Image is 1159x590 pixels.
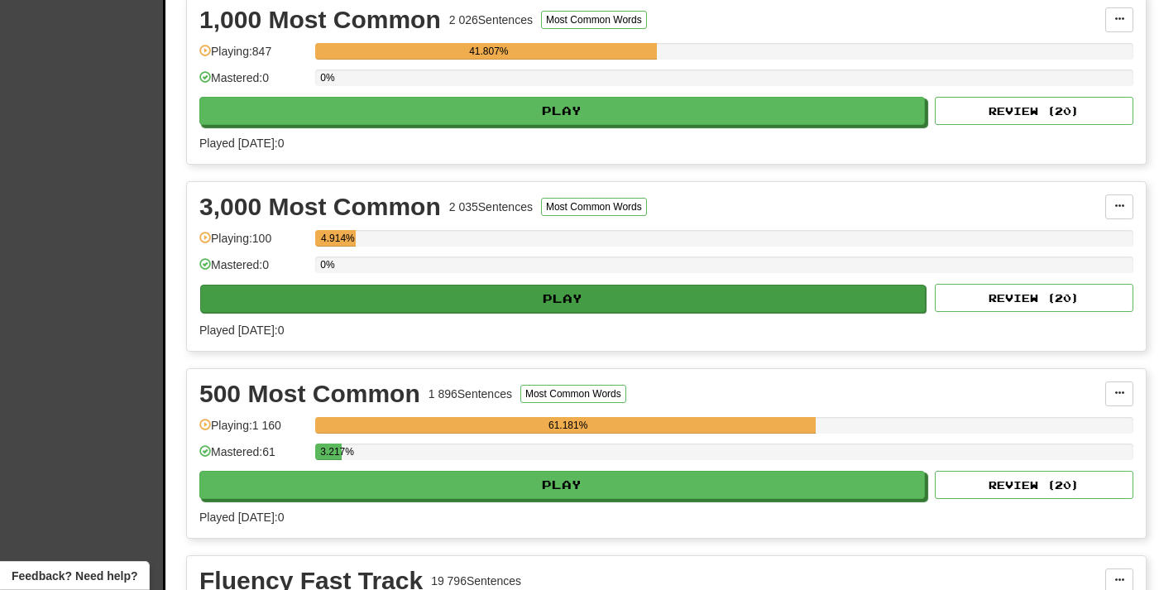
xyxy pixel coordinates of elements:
[199,444,307,471] div: Mastered: 61
[199,194,441,219] div: 3,000 Most Common
[449,199,533,215] div: 2 035 Sentences
[199,97,925,125] button: Play
[320,417,816,434] div: 61.181%
[935,471,1133,499] button: Review (20)
[449,12,533,28] div: 2 026 Sentences
[199,471,925,499] button: Play
[199,7,441,32] div: 1,000 Most Common
[199,324,284,337] span: Played [DATE]: 0
[520,385,626,403] button: Most Common Words
[320,444,342,460] div: 3.217%
[199,43,307,70] div: Playing: 847
[199,511,284,524] span: Played [DATE]: 0
[199,381,420,406] div: 500 Most Common
[320,230,355,247] div: 4.914%
[429,386,512,402] div: 1 896 Sentences
[541,11,647,29] button: Most Common Words
[200,285,926,313] button: Play
[199,137,284,150] span: Played [DATE]: 0
[12,568,137,584] span: Open feedback widget
[541,198,647,216] button: Most Common Words
[431,573,521,589] div: 19 796 Sentences
[935,97,1133,125] button: Review (20)
[199,417,307,444] div: Playing: 1 160
[199,257,307,284] div: Mastered: 0
[935,284,1133,312] button: Review (20)
[199,70,307,97] div: Mastered: 0
[199,230,307,257] div: Playing: 100
[320,43,657,60] div: 41.807%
